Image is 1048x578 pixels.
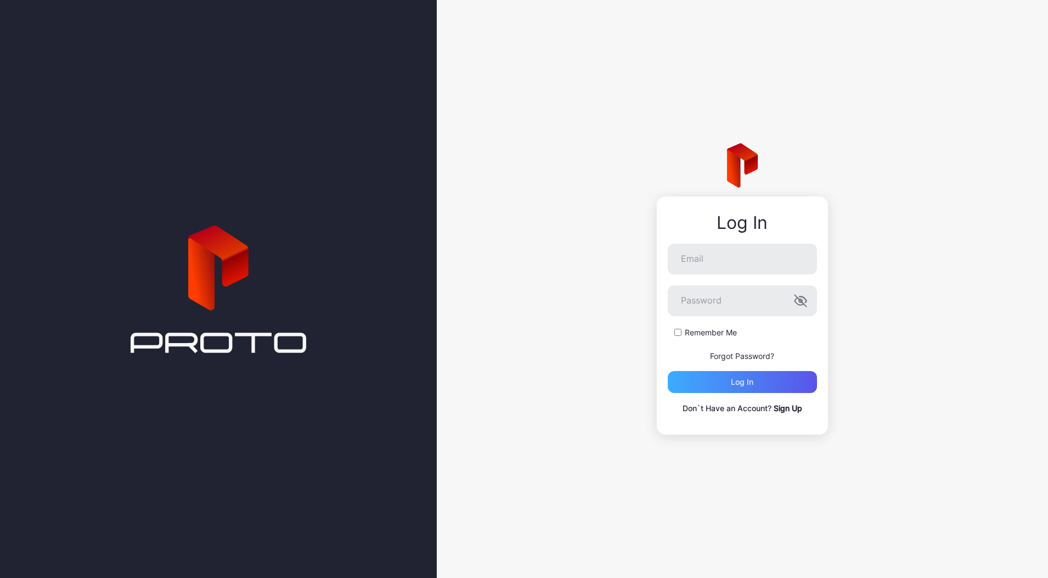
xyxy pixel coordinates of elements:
button: Log in [668,371,817,393]
a: Forgot Password? [710,351,774,361]
div: Log In [668,213,817,233]
p: Don`t Have an Account? [668,402,817,415]
div: Log in [731,378,753,386]
label: Remember Me [685,327,737,338]
button: Password [794,294,807,307]
input: Password [668,285,817,316]
input: Email [668,244,817,274]
a: Sign Up [774,403,802,413]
